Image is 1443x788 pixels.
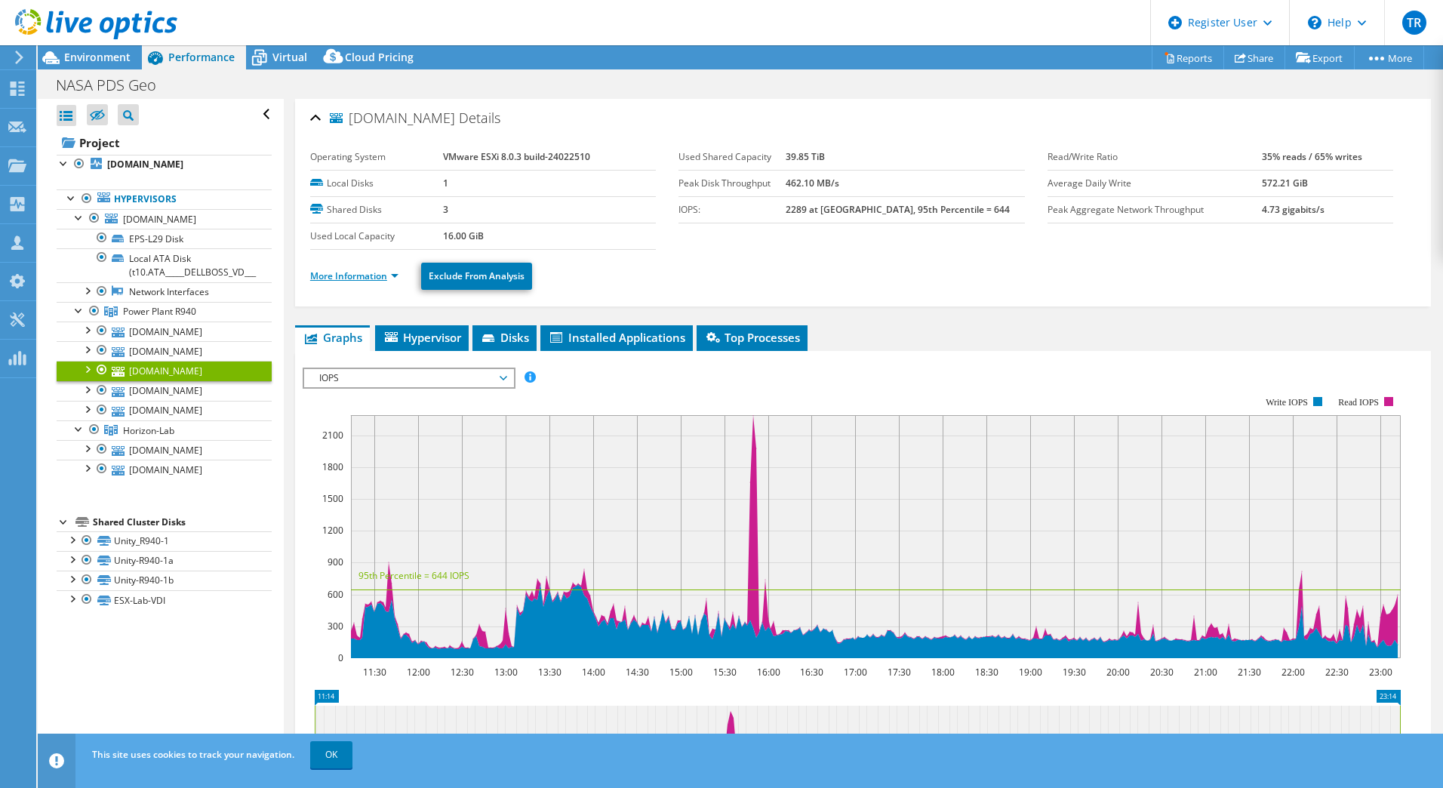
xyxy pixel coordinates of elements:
[328,556,343,568] text: 900
[362,666,386,679] text: 11:30
[57,302,272,322] a: Power Plant R940
[310,176,443,191] label: Local Disks
[494,666,517,679] text: 13:00
[537,666,561,679] text: 13:30
[322,524,343,537] text: 1200
[92,748,294,761] span: This site uses cookies to track your navigation.
[1266,397,1308,408] text: Write IOPS
[1368,666,1392,679] text: 23:00
[756,666,780,679] text: 16:00
[1237,666,1260,679] text: 21:30
[1354,46,1424,69] a: More
[57,189,272,209] a: Hypervisors
[1062,666,1085,679] text: 19:30
[49,77,180,94] h1: NASA PDS Geo
[786,177,839,189] b: 462.10 MB/s
[310,149,443,165] label: Operating System
[328,620,343,633] text: 300
[57,590,272,610] a: ESX-Lab-VDI
[1325,666,1348,679] text: 22:30
[1402,11,1426,35] span: TR
[322,492,343,505] text: 1500
[625,666,648,679] text: 14:30
[1048,202,1262,217] label: Peak Aggregate Network Throughput
[338,651,343,664] text: 0
[57,229,272,248] a: EPS-L29 Disk
[1281,666,1304,679] text: 22:00
[322,460,343,473] text: 1800
[480,330,529,345] span: Disks
[57,460,272,479] a: [DOMAIN_NAME]
[443,203,448,216] b: 3
[57,571,272,590] a: Unity-R940-1b
[443,229,484,242] b: 16.00 GiB
[421,263,532,290] a: Exclude From Analysis
[459,109,500,127] span: Details
[712,666,736,679] text: 15:30
[1149,666,1173,679] text: 20:30
[1262,150,1362,163] b: 35% reads / 65% writes
[57,381,272,401] a: [DOMAIN_NAME]
[1152,46,1224,69] a: Reports
[1018,666,1041,679] text: 19:00
[57,282,272,302] a: Network Interfaces
[450,666,473,679] text: 12:30
[931,666,954,679] text: 18:00
[328,588,343,601] text: 600
[312,369,506,387] span: IOPS
[310,229,443,244] label: Used Local Capacity
[1048,176,1262,191] label: Average Daily Write
[310,741,352,768] a: OK
[57,440,272,460] a: [DOMAIN_NAME]
[704,330,800,345] span: Top Processes
[57,209,272,229] a: [DOMAIN_NAME]
[57,155,272,174] a: [DOMAIN_NAME]
[1285,46,1355,69] a: Export
[887,666,910,679] text: 17:30
[57,420,272,440] a: Horizon-Lab
[57,551,272,571] a: Unity-R940-1a
[443,150,590,163] b: VMware ESXi 8.0.3 build-24022510
[1308,16,1321,29] svg: \n
[57,361,272,380] a: [DOMAIN_NAME]
[843,666,866,679] text: 17:00
[64,50,131,64] span: Environment
[678,149,786,165] label: Used Shared Capacity
[330,111,455,126] span: [DOMAIN_NAME]
[581,666,605,679] text: 14:00
[1223,46,1285,69] a: Share
[678,202,786,217] label: IOPS:
[168,50,235,64] span: Performance
[443,177,448,189] b: 1
[406,666,429,679] text: 12:00
[303,330,362,345] span: Graphs
[345,50,414,64] span: Cloud Pricing
[57,341,272,361] a: [DOMAIN_NAME]
[786,203,1010,216] b: 2289 at [GEOGRAPHIC_DATA], 95th Percentile = 644
[1106,666,1129,679] text: 20:00
[1338,397,1379,408] text: Read IOPS
[358,569,469,582] text: 95th Percentile = 644 IOPS
[57,131,272,155] a: Project
[322,429,343,442] text: 2100
[107,158,183,171] b: [DOMAIN_NAME]
[310,269,398,282] a: More Information
[57,401,272,420] a: [DOMAIN_NAME]
[57,322,272,341] a: [DOMAIN_NAME]
[974,666,998,679] text: 18:30
[678,176,786,191] label: Peak Disk Throughput
[1262,203,1325,216] b: 4.73 gigabits/s
[1262,177,1308,189] b: 572.21 GiB
[383,330,461,345] span: Hypervisor
[799,666,823,679] text: 16:30
[93,513,272,531] div: Shared Cluster Disks
[786,150,825,163] b: 39.85 TiB
[123,213,196,226] span: [DOMAIN_NAME]
[123,305,196,318] span: Power Plant R940
[548,330,685,345] span: Installed Applications
[669,666,692,679] text: 15:00
[123,424,174,437] span: Horizon-Lab
[272,50,307,64] span: Virtual
[310,202,443,217] label: Shared Disks
[1193,666,1217,679] text: 21:00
